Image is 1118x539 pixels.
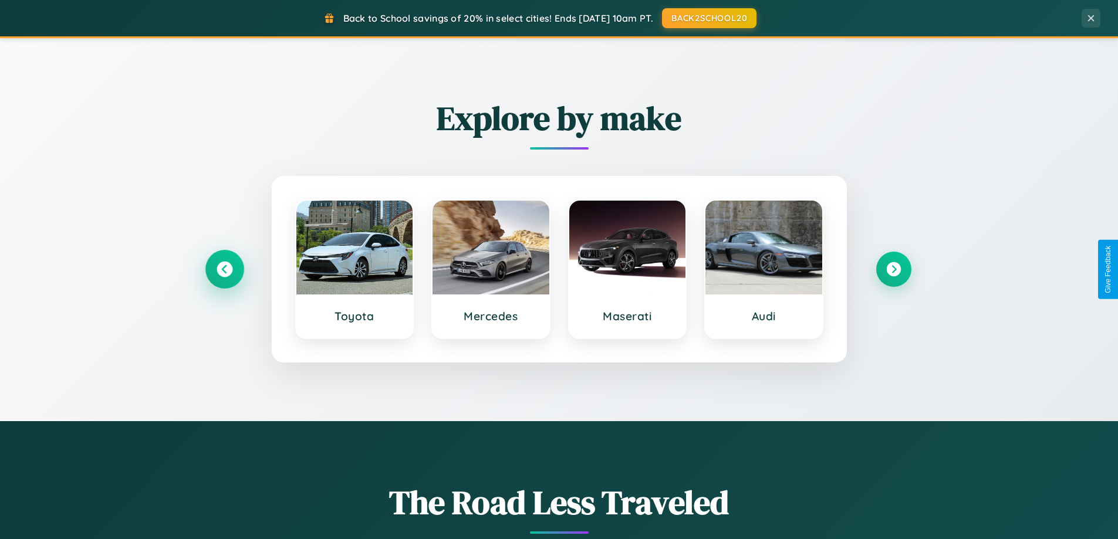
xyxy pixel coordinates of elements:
span: Back to School savings of 20% in select cities! Ends [DATE] 10am PT. [343,12,653,24]
h1: The Road Less Traveled [207,480,911,525]
button: BACK2SCHOOL20 [662,8,756,28]
h3: Maserati [581,309,674,323]
h3: Toyota [308,309,401,323]
div: Give Feedback [1104,246,1112,293]
h2: Explore by make [207,96,911,141]
h3: Mercedes [444,309,538,323]
h3: Audi [717,309,810,323]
